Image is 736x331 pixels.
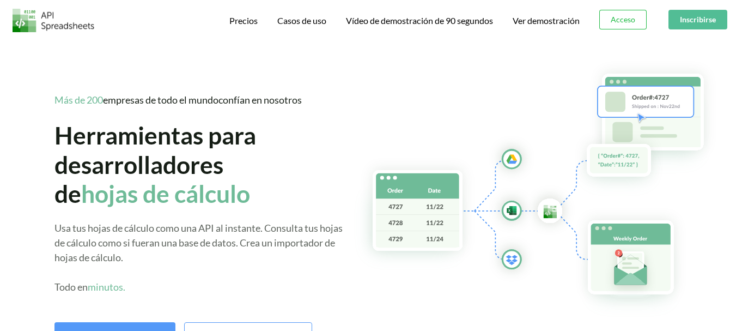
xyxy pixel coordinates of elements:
[81,179,250,208] font: hojas de cálculo
[668,10,727,29] button: Inscribirse
[13,9,94,32] img: Logo.png
[611,15,635,24] font: Acceso
[103,94,218,106] font: empresas de todo el mundo
[54,121,256,178] font: Herramientas para desarrolladores
[599,10,647,29] button: Acceso
[680,15,716,24] font: Inscribirse
[88,281,125,293] font: minutos.
[353,60,736,318] img: Flujo de la hoja de cálculo Hero
[513,15,580,26] font: Ver demostración
[346,15,493,26] font: Vídeo de demostración de 90 segundos
[54,179,81,208] font: de
[513,15,580,27] a: Ver demostración
[229,15,258,26] font: Precios
[218,94,302,106] font: confían en nosotros
[54,281,88,293] font: Todo en
[54,94,103,106] font: Más de 200
[277,15,326,26] font: Casos de uso
[54,222,343,263] font: Usa tus hojas de cálculo como una API al instante. Consulta tus hojas de cálculo como si fueran u...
